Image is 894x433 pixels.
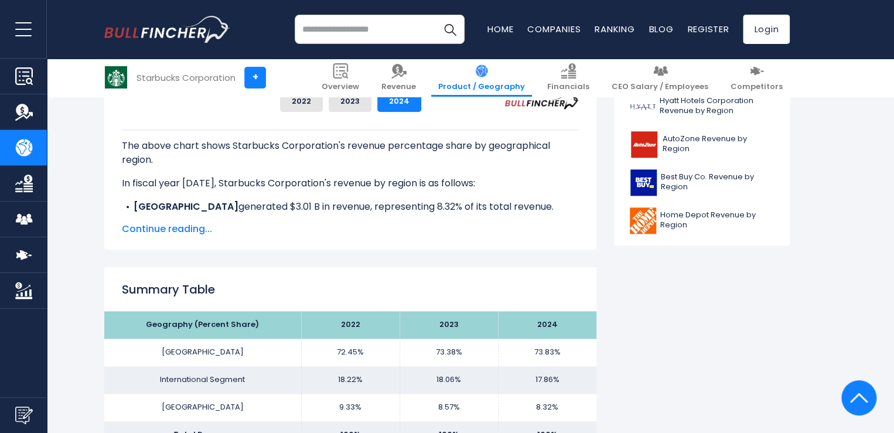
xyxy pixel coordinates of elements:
td: 73.38% [400,339,498,366]
td: [GEOGRAPHIC_DATA] [104,394,301,421]
span: CEO Salary / Employees [612,82,708,92]
a: Ranking [595,23,634,35]
td: 18.22% [301,366,400,394]
a: AutoZone Revenue by Region [623,128,781,161]
button: 2022 [280,91,323,112]
a: + [244,67,266,88]
h2: Summary Table [122,281,579,298]
a: Login [743,15,790,44]
td: International Segment [104,366,301,394]
img: BBY logo [630,169,657,196]
a: Hyatt Hotels Corporation Revenue by Region [623,90,781,122]
a: Home Depot Revenue by Region [623,204,781,237]
td: 17.86% [498,366,596,394]
a: Best Buy Co. Revenue by Region [623,166,781,199]
span: Best Buy Co. Revenue by Region [661,172,774,192]
span: Product / Geography [438,82,525,92]
td: 72.45% [301,339,400,366]
a: Home [487,23,513,35]
img: H logo [630,93,656,120]
th: 2023 [400,311,498,339]
a: Product / Geography [431,59,532,97]
th: Geography (Percent Share) [104,311,301,339]
b: International Segment [134,214,241,227]
p: The above chart shows Starbucks Corporation's revenue percentage share by geographical region. [122,139,579,167]
a: Overview [315,59,366,97]
a: Revenue [374,59,423,97]
a: Blog [649,23,673,35]
li: generated $6.46 B in revenue, representing 17.86% of its total revenue. [122,214,579,228]
span: Overview [322,82,359,92]
b: [GEOGRAPHIC_DATA] [134,200,238,213]
span: Hyatt Hotels Corporation Revenue by Region [660,96,774,116]
td: 73.83% [498,339,596,366]
td: 9.33% [301,394,400,421]
a: Go to homepage [104,16,230,43]
img: AZO logo [630,131,658,158]
button: 2024 [377,91,421,112]
button: 2023 [329,91,371,112]
td: 8.32% [498,394,596,421]
img: HD logo [630,207,657,234]
span: Revenue [381,82,416,92]
span: Financials [547,82,589,92]
span: Home Depot Revenue by Region [660,210,774,230]
td: 18.06% [400,366,498,394]
a: Financials [540,59,596,97]
a: CEO Salary / Employees [605,59,715,97]
img: SBUX logo [105,66,127,88]
span: Continue reading... [122,222,579,236]
div: The for Starbucks Corporation is the [GEOGRAPHIC_DATA], which represents 73.83% of its total reve... [122,129,579,312]
li: generated $3.01 B in revenue, representing 8.32% of its total revenue. [122,200,579,214]
span: AutoZone Revenue by Region [662,134,774,154]
a: Register [687,23,729,35]
button: Search [435,15,465,44]
th: 2024 [498,311,596,339]
td: 8.57% [400,394,498,421]
a: Competitors [724,59,790,97]
td: [GEOGRAPHIC_DATA] [104,339,301,366]
div: Starbucks Corporation [137,71,236,84]
p: In fiscal year [DATE], Starbucks Corporation's revenue by region is as follows: [122,176,579,190]
img: bullfincher logo [104,16,230,43]
span: Competitors [731,82,783,92]
a: Companies [527,23,581,35]
th: 2022 [301,311,400,339]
